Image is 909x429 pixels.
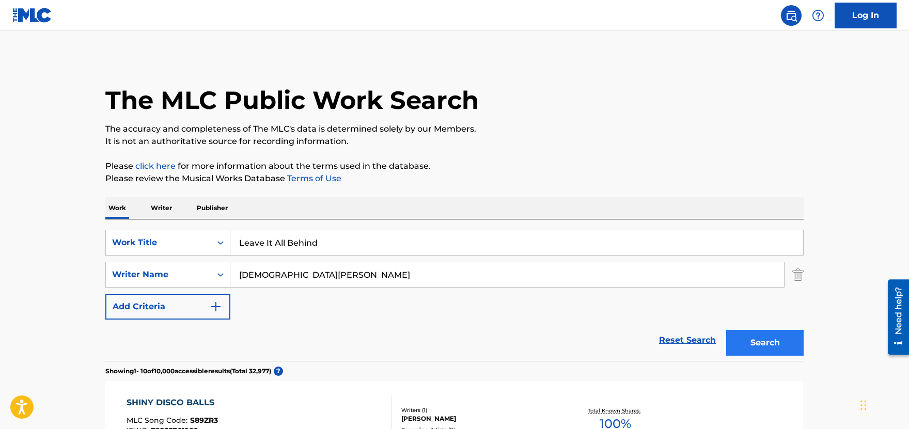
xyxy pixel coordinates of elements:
img: search [785,9,797,22]
p: Please for more information about the terms used in the database. [105,160,804,172]
iframe: Chat Widget [857,379,909,429]
img: Delete Criterion [792,262,804,288]
a: Public Search [781,5,802,26]
button: Search [726,330,804,356]
div: SHINY DISCO BALLS [127,396,220,409]
span: MLC Song Code : [127,416,190,425]
p: Showing 1 - 10 of 10,000 accessible results (Total 32,977 ) [105,367,271,376]
p: The accuracy and completeness of The MLC's data is determined solely by our Members. [105,123,804,135]
p: Work [105,197,129,219]
div: Writer Name [112,268,205,281]
p: It is not an authoritative source for recording information. [105,135,804,148]
form: Search Form [105,230,804,361]
img: MLC Logo [12,8,52,23]
p: Publisher [194,197,231,219]
div: [PERSON_NAME] [401,414,557,423]
h1: The MLC Public Work Search [105,85,479,116]
button: Add Criteria [105,294,230,320]
a: Reset Search [654,329,721,352]
img: help [812,9,824,22]
a: Log In [835,3,897,28]
div: Help [808,5,828,26]
a: Terms of Use [285,173,341,183]
div: Work Title [112,236,205,249]
iframe: Resource Center [880,274,909,360]
p: Please review the Musical Works Database [105,172,804,185]
span: ? [274,367,283,376]
p: Writer [148,197,175,219]
span: S89ZR3 [190,416,218,425]
p: Total Known Shares: [588,407,643,415]
div: Writers ( 1 ) [401,406,557,414]
div: Drag [860,390,867,421]
img: 9d2ae6d4665cec9f34b9.svg [210,300,222,313]
a: click here [135,161,176,171]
